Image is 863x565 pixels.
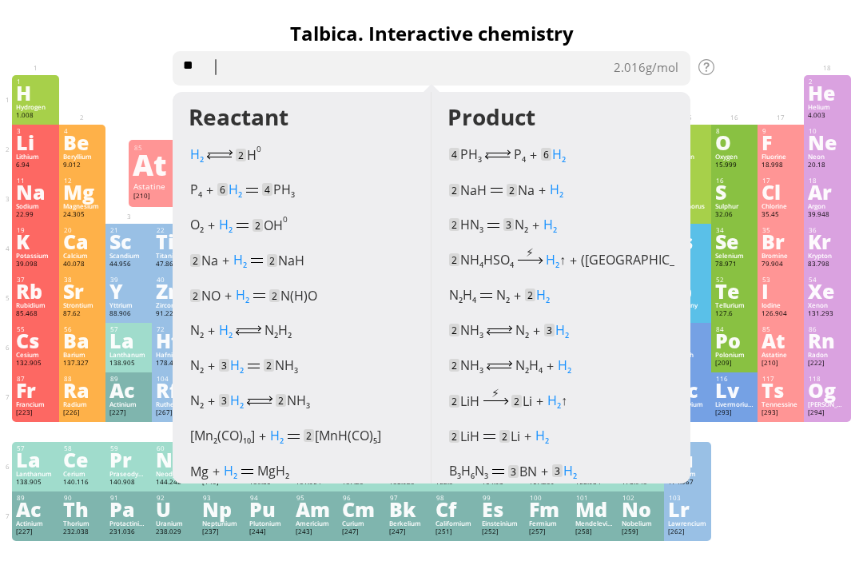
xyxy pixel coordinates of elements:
div: + [190,176,415,200]
mark: 2 [264,359,274,372]
div: Cs [16,332,54,349]
div: 131.293 [808,309,846,319]
i: ↑ [561,392,567,409]
sub: 2 [200,366,204,376]
sub: 3 [479,331,483,340]
div: 2 [809,78,846,86]
span: N H [449,286,476,304]
div: Rubidium [16,301,54,309]
mark: 3 [544,324,555,336]
sub: 2 [555,261,559,270]
div: Ca [63,233,101,250]
span: H [247,146,261,164]
sub: 2 [525,331,529,340]
div: 54 [809,276,846,284]
span: H [547,392,561,409]
div: 84 [716,325,754,333]
div: Barium [63,351,101,359]
div: Ac [109,381,148,399]
div: 85.468 [16,309,54,319]
div: Rb [16,282,54,300]
div: 35.45 [762,210,800,220]
span: ([GEOGRAPHIC_DATA] ) S O (O ) [581,251,770,269]
div: 117 [762,375,800,383]
div: + [449,211,674,235]
span: H [219,216,233,233]
div: [223] [16,408,54,418]
div: [267] [156,408,194,418]
div: Kr [808,233,846,250]
span: Na [518,181,535,199]
div: + [449,246,674,270]
div: Magnesium [63,202,101,210]
sub: 3 [291,190,295,200]
span: N [190,321,204,339]
div: [209] [715,359,754,368]
span: NaH [460,181,487,199]
mark: 3 [503,218,514,231]
div: 19 [17,226,54,234]
sub: 2 [288,331,292,340]
div: + [190,316,415,340]
sub: 2 [546,296,550,305]
span: H [543,216,557,233]
span: 2.016 [614,59,646,75]
div: 1 [17,78,54,86]
div: 34 [716,226,754,234]
mark: 2 [276,394,286,407]
div: 18 [809,177,846,185]
span: N H [515,356,543,374]
div: + [449,281,674,305]
div: Rf [156,381,194,399]
div: 37 [17,276,54,284]
span: O [190,216,204,233]
mark: 2 [236,149,246,161]
sub: 2 [229,331,233,340]
sub: 2 [553,225,557,235]
div: Iodine [762,301,800,309]
div: 89 [110,375,148,383]
sub: 2 [506,296,510,305]
div: 12 [64,177,101,185]
div: 79.904 [762,260,800,269]
div: 38 [64,276,101,284]
div: [293] [762,408,800,418]
div: 9 [762,127,800,135]
div: + [190,246,415,270]
div: 1.008 [16,111,54,121]
sub: 2 [243,261,247,270]
div: Product [431,104,670,131]
div: Polonium [715,351,754,359]
div: 20 [64,226,101,234]
div: Na [16,183,54,201]
div: 8 [716,127,754,135]
span: P [514,145,526,163]
span: LiH [460,392,479,410]
sub: 2 [274,331,278,340]
div: g/mol [614,59,678,75]
div: 78.971 [715,260,754,269]
sub: 2 [200,155,204,165]
div: 24.305 [63,210,101,220]
div: 20.18 [808,161,846,170]
div: Astatine [762,351,800,359]
sub: 4 [198,190,202,200]
sub: 2 [245,296,249,305]
mark: 3 [219,394,229,407]
div: 138.905 [109,359,148,368]
span: N [190,392,204,409]
span: H [219,321,233,339]
span: NH [287,392,310,409]
span: Li [523,392,532,410]
span: NH [460,356,483,374]
div: F [762,133,800,151]
sub: 2 [567,366,571,376]
span: H [550,181,563,198]
sub: 2 [200,331,204,340]
div: Bromine [762,252,800,260]
div: Lithium [16,153,54,161]
div: 6.94 [16,161,54,170]
div: 87 [17,375,54,383]
sub: 2 [229,225,233,235]
div: Hf [156,332,194,349]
